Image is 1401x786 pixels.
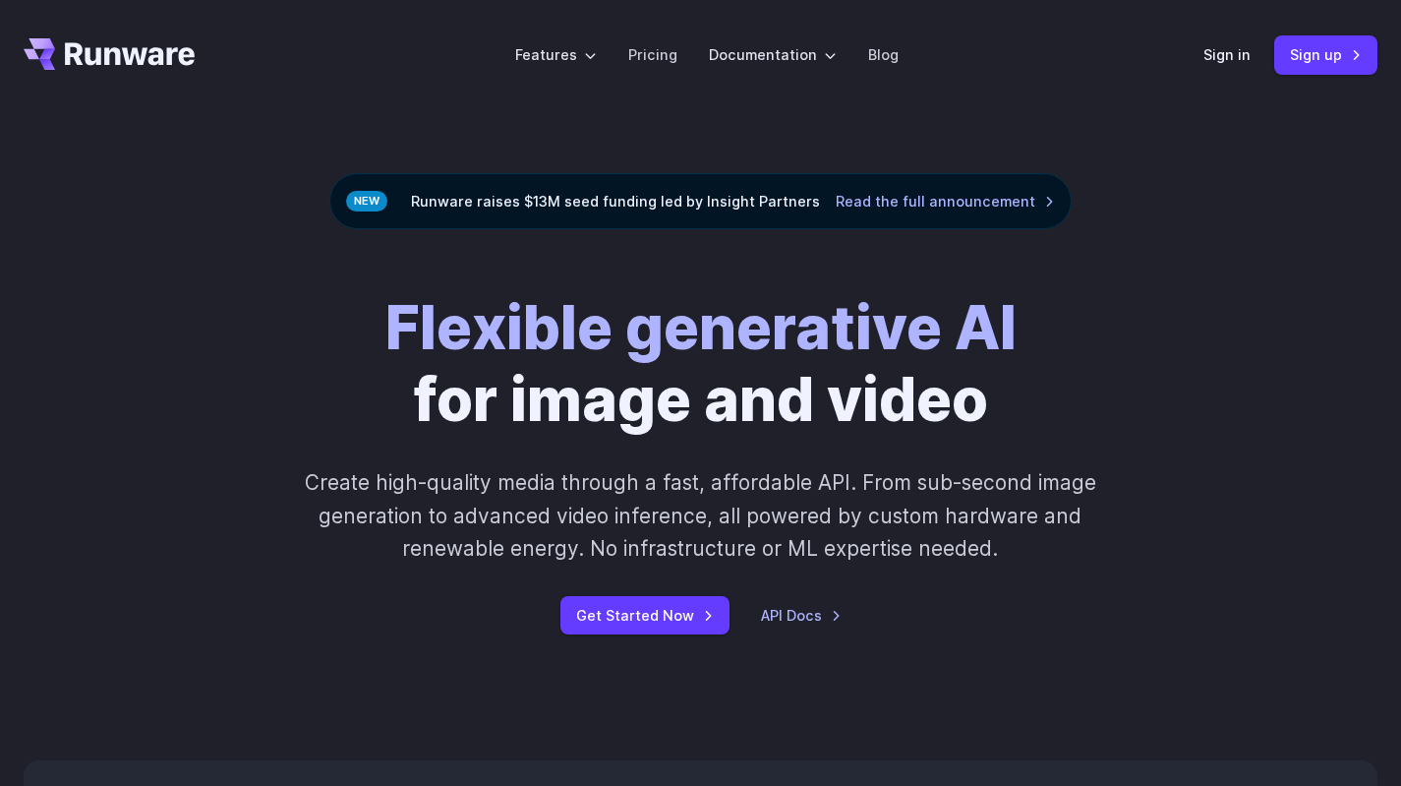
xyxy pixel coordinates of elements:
[1203,43,1251,66] a: Sign in
[24,38,195,70] a: Go to /
[385,291,1017,364] strong: Flexible generative AI
[515,43,597,66] label: Features
[385,292,1017,435] h1: for image and video
[1274,35,1377,74] a: Sign up
[267,466,1134,565] p: Create high-quality media through a fast, affordable API. From sub-second image generation to adv...
[761,604,842,627] a: API Docs
[329,173,1072,229] div: Runware raises $13M seed funding led by Insight Partners
[836,190,1055,212] a: Read the full announcement
[868,43,899,66] a: Blog
[709,43,837,66] label: Documentation
[628,43,677,66] a: Pricing
[560,596,730,635] a: Get Started Now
